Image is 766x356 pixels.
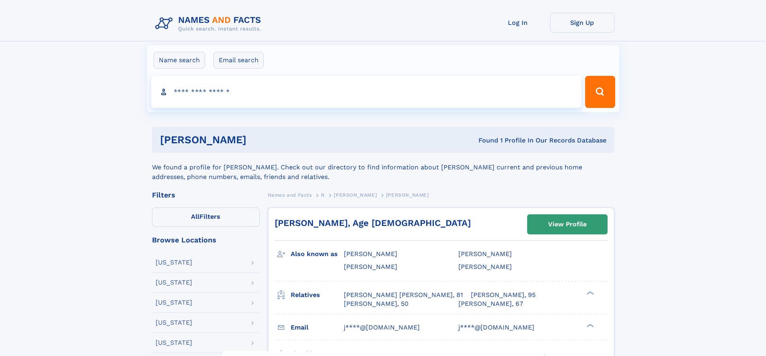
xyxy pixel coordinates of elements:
[268,190,312,200] a: Names and Facts
[344,263,397,271] span: [PERSON_NAME]
[458,250,512,258] span: [PERSON_NAME]
[152,153,614,182] div: We found a profile for [PERSON_NAME]. Check out our directory to find information about [PERSON_N...
[152,13,268,35] img: Logo Names and Facts
[386,192,429,198] span: [PERSON_NAME]
[156,279,192,286] div: [US_STATE]
[156,299,192,306] div: [US_STATE]
[321,192,325,198] span: N
[152,191,260,199] div: Filters
[548,215,587,234] div: View Profile
[528,215,607,234] a: View Profile
[321,190,325,200] a: N
[458,263,512,271] span: [PERSON_NAME]
[160,135,363,145] h1: [PERSON_NAME]
[344,291,463,299] a: [PERSON_NAME] [PERSON_NAME], 81
[156,319,192,326] div: [US_STATE]
[585,323,594,328] div: ❯
[486,13,550,33] a: Log In
[291,321,344,334] h3: Email
[291,247,344,261] h3: Also known as
[458,299,523,308] a: [PERSON_NAME], 67
[275,218,471,228] a: [PERSON_NAME], Age [DEMOGRAPHIC_DATA]
[362,136,606,145] div: Found 1 Profile In Our Records Database
[334,192,377,198] span: [PERSON_NAME]
[156,340,192,346] div: [US_STATE]
[214,52,264,69] label: Email search
[154,52,205,69] label: Name search
[156,259,192,266] div: [US_STATE]
[585,76,615,108] button: Search Button
[344,250,397,258] span: [PERSON_NAME]
[152,207,260,227] label: Filters
[291,288,344,302] h3: Relatives
[471,291,536,299] a: [PERSON_NAME], 95
[191,213,199,220] span: All
[151,76,582,108] input: search input
[344,299,409,308] a: [PERSON_NAME], 50
[152,236,260,244] div: Browse Locations
[585,290,594,295] div: ❯
[550,13,614,33] a: Sign Up
[334,190,377,200] a: [PERSON_NAME]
